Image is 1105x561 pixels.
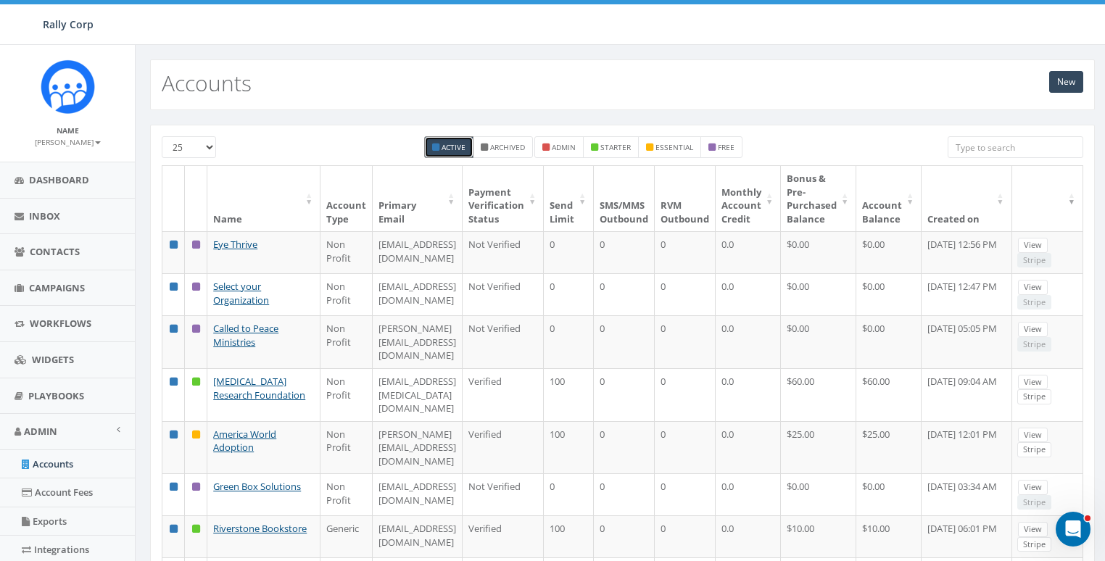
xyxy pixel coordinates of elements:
td: $0.00 [781,473,856,515]
input: Type to search [948,136,1083,158]
td: 0 [594,231,655,273]
a: View [1018,375,1048,390]
small: free [718,142,734,152]
td: $60.00 [781,368,856,421]
td: Non Profit [320,231,373,273]
td: $0.00 [781,231,856,273]
small: Archived [490,142,525,152]
td: Verified [463,515,544,557]
a: America World Adoption [213,428,276,454]
th: Account Type [320,166,373,231]
th: Bonus &amp; Pre-Purchased Balance: activate to sort column ascending [781,166,856,231]
td: 0 [594,273,655,315]
small: [PERSON_NAME] [35,137,101,147]
td: 0 [655,515,716,557]
td: 0.0 [716,231,781,273]
h2: Accounts [162,71,252,95]
td: Not Verified [463,273,544,315]
td: [EMAIL_ADDRESS][MEDICAL_DATA][DOMAIN_NAME] [373,368,463,421]
small: admin [552,142,576,152]
td: 100 [544,421,594,474]
td: 0.0 [716,515,781,557]
td: [EMAIL_ADDRESS][DOMAIN_NAME] [373,231,463,273]
td: $10.00 [781,515,856,557]
td: 0 [655,368,716,421]
td: [EMAIL_ADDRESS][DOMAIN_NAME] [373,473,463,515]
span: Admin [24,425,57,438]
td: [DATE] 05:05 PM [922,315,1011,368]
td: 100 [544,515,594,557]
th: Primary Email : activate to sort column ascending [373,166,463,231]
a: Eye Thrive [213,238,257,251]
a: View [1018,280,1048,295]
th: RVM Outbound [655,166,716,231]
th: Monthly Account Credit: activate to sort column ascending [716,166,781,231]
a: [MEDICAL_DATA] Research Foundation [213,375,305,402]
td: 0 [544,315,594,368]
td: [DATE] 12:47 PM [922,273,1011,315]
td: [DATE] 12:56 PM [922,231,1011,273]
small: starter [600,142,631,152]
span: Rally Corp [43,17,94,31]
a: Called to Peace Ministries [213,322,278,349]
td: 0 [655,421,716,474]
td: 0 [544,273,594,315]
td: [DATE] 09:04 AM [922,368,1011,421]
th: Name: activate to sort column ascending [207,166,320,231]
td: Not Verified [463,473,544,515]
td: $25.00 [781,421,856,474]
small: Active [442,142,465,152]
td: 0 [655,473,716,515]
td: 0 [594,315,655,368]
td: 0 [544,231,594,273]
td: 0 [594,368,655,421]
td: $0.00 [781,273,856,315]
td: $60.00 [856,368,922,421]
span: Contacts [30,245,80,258]
td: [DATE] 06:01 PM [922,515,1011,557]
td: 0 [594,421,655,474]
td: Not Verified [463,231,544,273]
td: [PERSON_NAME][EMAIL_ADDRESS][DOMAIN_NAME] [373,315,463,368]
span: Playbooks [28,389,84,402]
td: [PERSON_NAME][EMAIL_ADDRESS][DOMAIN_NAME] [373,421,463,474]
img: Icon_1.png [41,59,95,114]
th: Send Limit: activate to sort column ascending [544,166,594,231]
a: View [1018,522,1048,537]
td: Verified [463,421,544,474]
small: essential [655,142,693,152]
th: Payment Verification Status : activate to sort column ascending [463,166,544,231]
td: 100 [544,368,594,421]
td: [EMAIL_ADDRESS][DOMAIN_NAME] [373,515,463,557]
td: 0 [655,273,716,315]
a: Stripe [1017,537,1051,552]
td: Generic [320,515,373,557]
td: Not Verified [463,315,544,368]
td: 0 [594,473,655,515]
a: Stripe [1017,442,1051,457]
a: Riverstone Bookstore [213,522,307,535]
iframe: Intercom live chat [1056,512,1090,547]
span: Workflows [30,317,91,330]
td: [DATE] 03:34 AM [922,473,1011,515]
span: Widgets [32,353,74,366]
a: View [1018,428,1048,443]
a: View [1018,322,1048,337]
td: $0.00 [856,273,922,315]
a: View [1018,480,1048,495]
td: Non Profit [320,368,373,421]
th: Created on: activate to sort column ascending [922,166,1011,231]
td: $0.00 [856,473,922,515]
td: 0.0 [716,421,781,474]
td: 0 [544,473,594,515]
td: $10.00 [856,515,922,557]
th: Account Balance: activate to sort column ascending [856,166,922,231]
td: Non Profit [320,473,373,515]
th: SMS/MMS Outbound [594,166,655,231]
td: $25.00 [856,421,922,474]
td: 0.0 [716,315,781,368]
span: Dashboard [29,173,89,186]
td: Verified [463,368,544,421]
small: Name [57,125,79,136]
td: 0 [655,315,716,368]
